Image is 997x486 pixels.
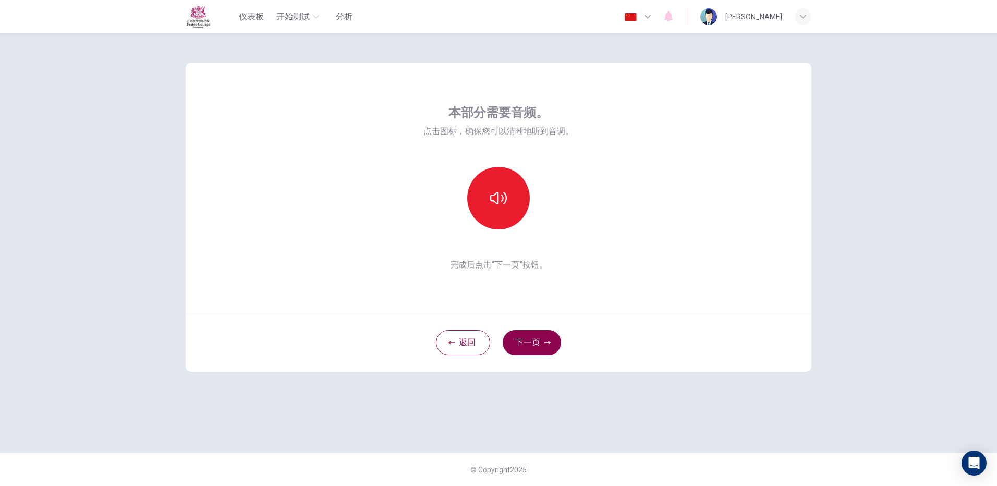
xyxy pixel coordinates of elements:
span: 开始测试 [276,10,310,23]
span: 完成后点击“下一页”按钮。 [423,259,574,271]
button: 返回 [436,330,490,355]
span: 本部分需要音频。 [448,104,549,121]
button: 下一页 [503,330,561,355]
img: Profile picture [700,8,717,25]
button: 分析 [327,7,361,26]
span: 点击图标，确保您可以清晰地听到音调。 [423,125,574,138]
img: Fettes logo [186,5,211,28]
span: 分析 [336,10,352,23]
a: Fettes logo [186,5,235,28]
span: © Copyright 2025 [470,466,527,474]
img: zh-CN [624,13,637,21]
button: 仪表板 [235,7,268,26]
div: [PERSON_NAME] [725,10,782,23]
span: 仪表板 [239,10,264,23]
button: 开始测试 [272,7,323,26]
div: Open Intercom Messenger [962,451,987,476]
